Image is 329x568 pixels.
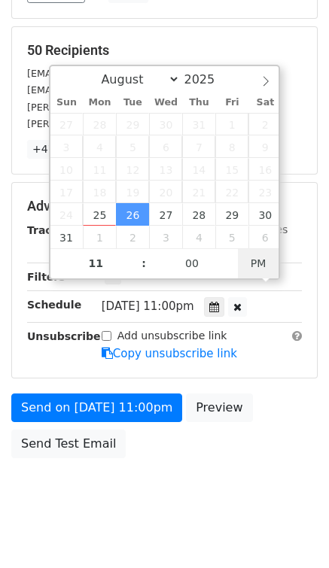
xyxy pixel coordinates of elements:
[27,68,195,79] small: [EMAIL_ADDRESS][DOMAIN_NAME]
[149,203,182,226] span: August 27, 2025
[83,98,116,108] span: Mon
[149,226,182,248] span: September 3, 2025
[50,158,84,181] span: August 10, 2025
[50,248,142,278] input: Hour
[116,158,149,181] span: August 12, 2025
[27,299,81,311] strong: Schedule
[182,181,215,203] span: August 21, 2025
[248,158,282,181] span: August 16, 2025
[117,328,227,344] label: Add unsubscribe link
[116,135,149,158] span: August 5, 2025
[83,135,116,158] span: August 4, 2025
[182,113,215,135] span: July 31, 2025
[182,98,215,108] span: Thu
[27,84,195,96] small: [EMAIL_ADDRESS][DOMAIN_NAME]
[149,158,182,181] span: August 13, 2025
[83,113,116,135] span: July 28, 2025
[50,98,84,108] span: Sun
[116,226,149,248] span: September 2, 2025
[248,181,282,203] span: August 23, 2025
[83,226,116,248] span: September 1, 2025
[215,113,248,135] span: August 1, 2025
[149,181,182,203] span: August 20, 2025
[182,226,215,248] span: September 4, 2025
[50,135,84,158] span: August 3, 2025
[116,203,149,226] span: August 26, 2025
[83,158,116,181] span: August 11, 2025
[182,203,215,226] span: August 28, 2025
[27,224,78,236] strong: Tracking
[11,430,126,458] a: Send Test Email
[142,248,146,278] span: :
[50,181,84,203] span: August 17, 2025
[102,347,237,360] a: Copy unsubscribe link
[27,271,65,283] strong: Filters
[215,181,248,203] span: August 22, 2025
[215,135,248,158] span: August 8, 2025
[215,203,248,226] span: August 29, 2025
[149,135,182,158] span: August 6, 2025
[180,72,234,87] input: Year
[27,330,101,342] strong: Unsubscribe
[248,203,282,226] span: August 30, 2025
[248,98,282,108] span: Sat
[149,98,182,108] span: Wed
[149,113,182,135] span: July 30, 2025
[248,226,282,248] span: September 6, 2025
[27,42,302,59] h5: 50 Recipients
[254,496,329,568] iframe: Chat Widget
[146,248,238,278] input: Minute
[238,248,279,278] span: Click to toggle
[27,102,274,130] small: [PERSON_NAME][EMAIL_ADDRESS][PERSON_NAME][PERSON_NAME][DOMAIN_NAME]
[215,158,248,181] span: August 15, 2025
[50,226,84,248] span: August 31, 2025
[50,113,84,135] span: July 27, 2025
[27,198,302,214] h5: Advanced
[102,299,194,313] span: [DATE] 11:00pm
[11,393,182,422] a: Send on [DATE] 11:00pm
[182,135,215,158] span: August 7, 2025
[50,203,84,226] span: August 24, 2025
[116,113,149,135] span: July 29, 2025
[248,135,282,158] span: August 9, 2025
[182,158,215,181] span: August 14, 2025
[83,203,116,226] span: August 25, 2025
[116,181,149,203] span: August 19, 2025
[248,113,282,135] span: August 2, 2025
[186,393,252,422] a: Preview
[116,98,149,108] span: Tue
[27,140,90,159] a: +47 more
[83,181,116,203] span: August 18, 2025
[215,226,248,248] span: September 5, 2025
[215,98,248,108] span: Fri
